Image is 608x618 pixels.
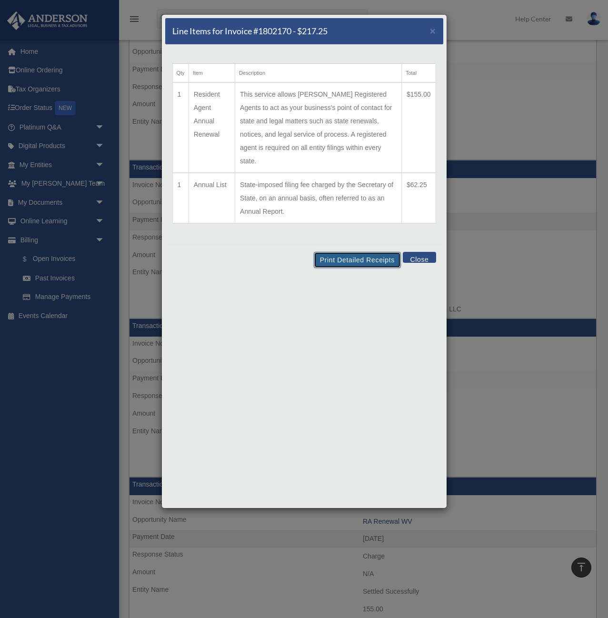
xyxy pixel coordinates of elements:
[172,64,189,83] th: Qty
[314,252,401,268] button: Print Detailed Receipts
[430,26,436,36] button: Close
[235,82,402,173] td: This service allows [PERSON_NAME] Registered Agents to act as your business's point of contact fo...
[189,64,235,83] th: Item
[401,82,436,173] td: $155.00
[172,25,328,37] h5: Line Items for Invoice #1802170 - $217.25
[172,173,189,223] td: 1
[401,64,436,83] th: Total
[189,173,235,223] td: Annual List
[430,25,436,36] span: ×
[401,173,436,223] td: $62.25
[235,173,402,223] td: State-imposed filing fee charged by the Secretary of State, on an annual basis, often referred to...
[403,252,436,263] button: Close
[235,64,402,83] th: Description
[172,82,189,173] td: 1
[189,82,235,173] td: Resident Agent Annual Renewal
